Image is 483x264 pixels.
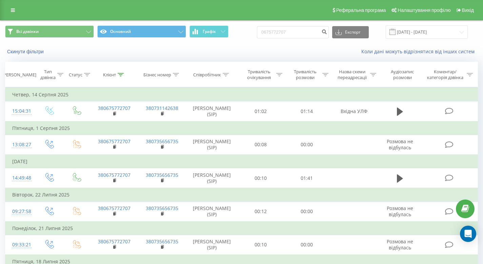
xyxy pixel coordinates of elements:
[146,105,178,111] a: 380731142638
[146,205,178,211] a: 380735656735
[5,88,478,101] td: Четвер, 14 Серпня 2025
[16,29,39,34] span: Всі дзвінки
[425,69,465,80] div: Коментар/категорія дзвінка
[462,7,474,13] span: Вихід
[186,101,238,121] td: [PERSON_NAME] (SIP)
[146,138,178,145] a: 380735656735
[203,29,216,34] span: Графік
[98,172,130,178] a: 380675772707
[244,69,274,80] div: Тривалість очікування
[284,235,330,255] td: 00:00
[284,202,330,222] td: 00:00
[12,238,28,251] div: 09:33:21
[336,69,369,80] div: Назва схеми переадресації
[98,238,130,245] a: 380675772707
[5,121,478,135] td: П’ятниця, 1 Серпня 2025
[2,72,36,78] div: [PERSON_NAME]
[238,101,284,121] td: 01:02
[361,48,478,55] a: Коли дані можуть відрізнятися вiд інших систем
[387,138,413,151] span: Розмова не відбулась
[186,135,238,155] td: [PERSON_NAME] (SIP)
[12,171,28,185] div: 14:49:48
[238,235,284,255] td: 00:10
[5,155,478,168] td: [DATE]
[387,205,413,218] span: Розмова не відбулась
[146,238,178,245] a: 380735656735
[284,135,330,155] td: 00:00
[257,26,329,38] input: Пошук за номером
[186,235,238,255] td: [PERSON_NAME] (SIP)
[5,188,478,202] td: Вівторок, 22 Липня 2025
[189,25,228,38] button: Графік
[5,25,94,38] button: Всі дзвінки
[103,72,116,78] div: Клієнт
[5,49,47,55] button: Скинути фільтри
[284,168,330,188] td: 01:41
[284,101,330,121] td: 01:14
[387,238,413,251] span: Розмова не відбулась
[98,205,130,211] a: 380675772707
[186,168,238,188] td: [PERSON_NAME] (SIP)
[69,72,82,78] div: Статус
[97,25,186,38] button: Основний
[238,168,284,188] td: 00:10
[98,138,130,145] a: 380675772707
[146,172,178,178] a: 380735656735
[460,226,476,242] div: Open Intercom Messenger
[330,101,378,121] td: Вхідна УЛФ
[12,138,28,151] div: 13:08:27
[332,26,369,38] button: Експорт
[238,202,284,222] td: 00:12
[40,69,56,80] div: Тип дзвінка
[12,105,28,118] div: 15:04:31
[398,7,450,13] span: Налаштування профілю
[98,105,130,111] a: 380675772707
[290,69,321,80] div: Тривалість розмови
[186,202,238,222] td: [PERSON_NAME] (SIP)
[143,72,171,78] div: Бізнес номер
[12,205,28,218] div: 09:27:58
[384,69,421,80] div: Аудіозапис розмови
[5,222,478,235] td: Понеділок, 21 Липня 2025
[238,135,284,155] td: 00:08
[193,72,221,78] div: Співробітник
[336,7,386,13] span: Реферальна програма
